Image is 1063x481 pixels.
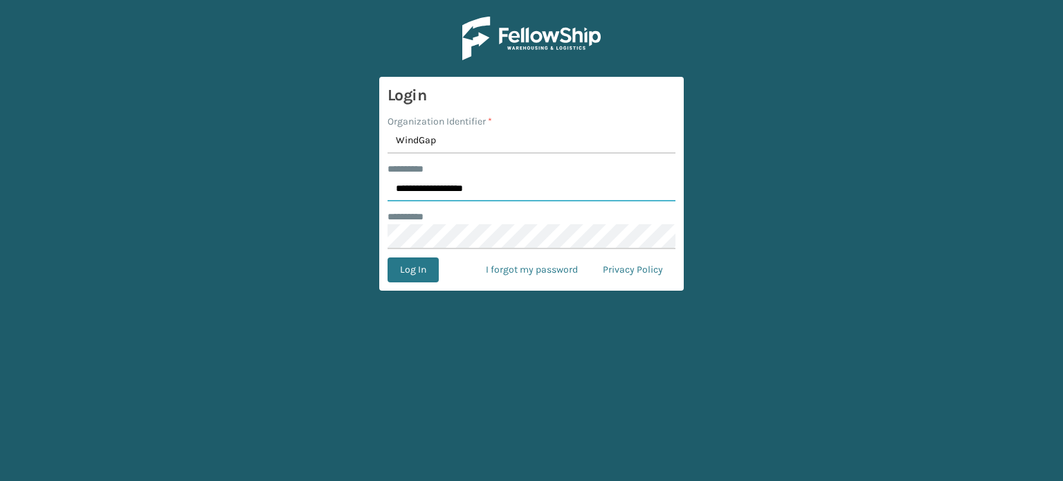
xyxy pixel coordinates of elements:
[590,257,675,282] a: Privacy Policy
[388,114,492,129] label: Organization Identifier
[473,257,590,282] a: I forgot my password
[462,17,601,60] img: Logo
[388,257,439,282] button: Log In
[388,85,675,106] h3: Login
